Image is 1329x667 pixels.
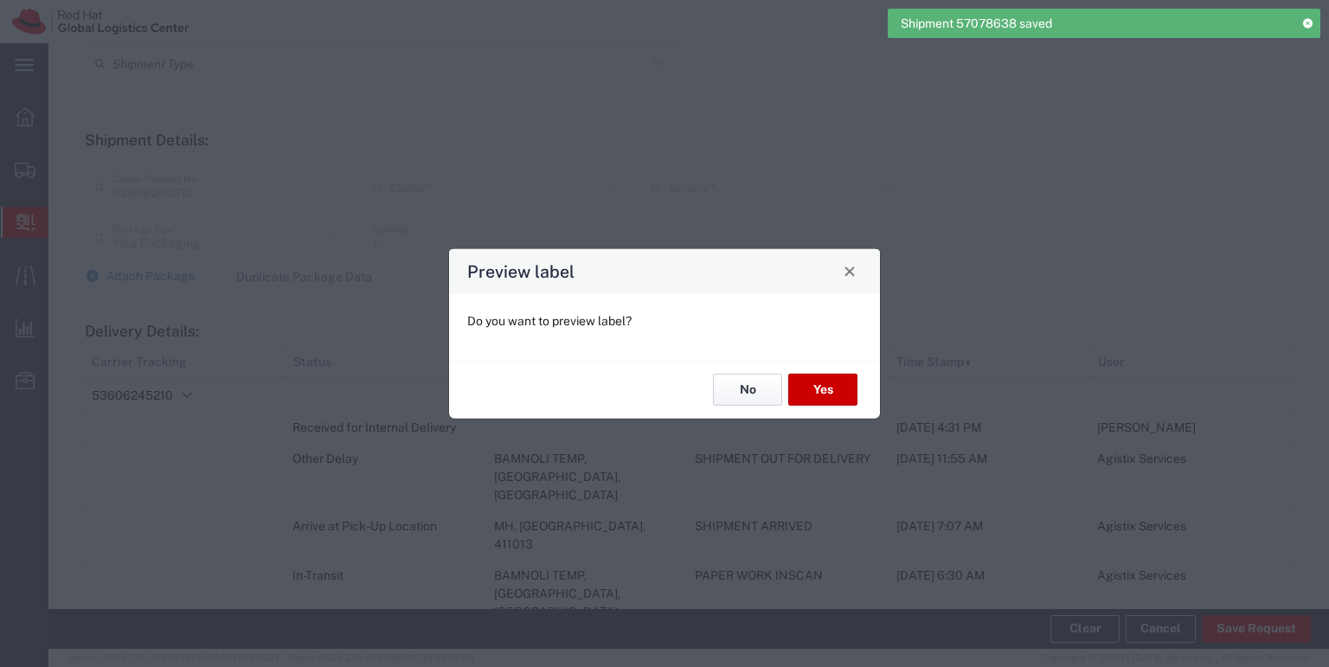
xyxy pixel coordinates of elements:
span: Shipment 57078638 saved [901,15,1052,33]
button: No [713,374,782,406]
button: Close [838,259,862,283]
p: Do you want to preview label? [467,311,862,330]
button: Yes [788,374,857,406]
h4: Preview label [467,259,575,284]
